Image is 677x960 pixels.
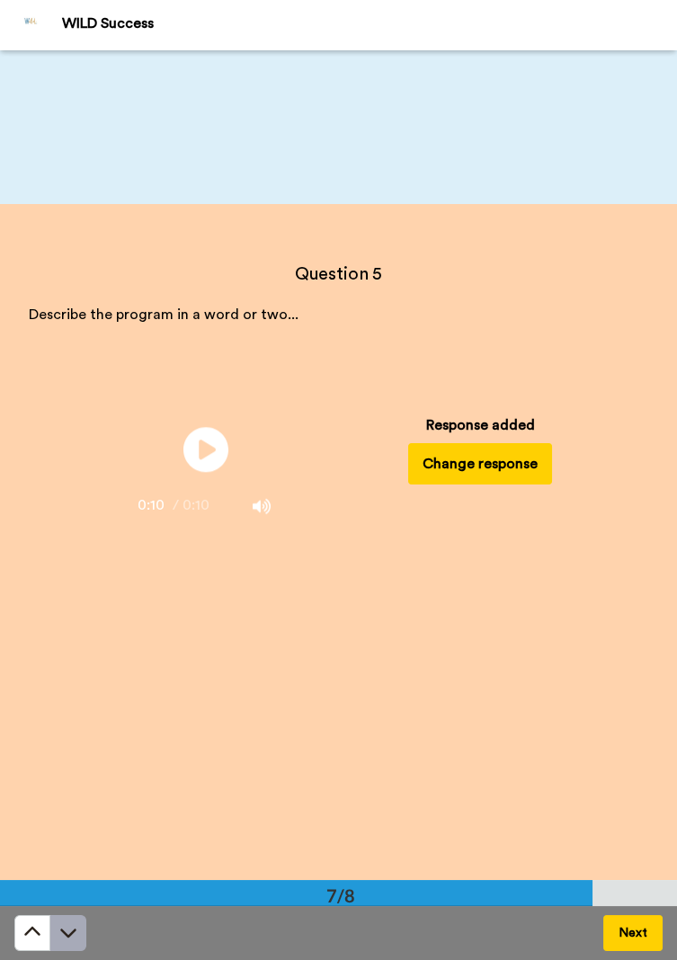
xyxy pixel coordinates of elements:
[62,15,676,32] div: WILD Success
[603,915,663,951] button: Next
[298,883,384,908] div: 7/8
[173,494,179,516] span: /
[10,4,53,47] img: Profile Image
[183,494,214,516] span: 0:10
[138,494,169,516] span: 0:10
[253,497,271,515] img: Mute/Unmute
